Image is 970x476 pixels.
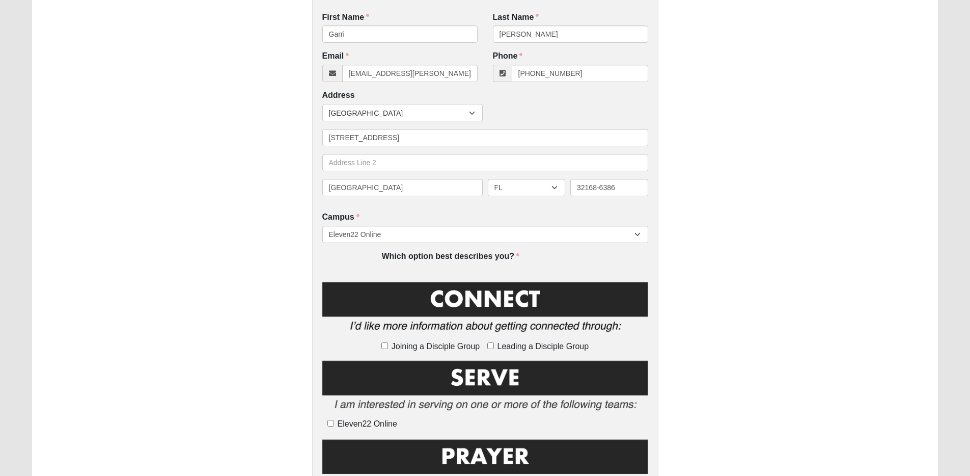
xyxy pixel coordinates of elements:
[493,50,523,62] label: Phone
[322,154,648,171] input: Address Line 2
[322,12,370,23] label: First Name
[322,90,355,101] label: Address
[493,12,539,23] label: Last Name
[381,342,388,349] input: Joining a Disciple Group
[392,340,480,353] span: Joining a Disciple Group
[327,420,334,427] input: Eleven22 Online
[382,251,519,262] label: Which option best describes you?
[570,179,648,196] input: Zip
[329,104,469,122] span: [GEOGRAPHIC_DATA]
[322,129,648,146] input: Address Line 1
[338,419,397,428] span: Eleven22 Online
[487,342,494,349] input: Leading a Disciple Group
[322,359,648,417] img: Serve2.png
[322,50,349,62] label: Email
[497,340,589,353] span: Leading a Disciple Group
[322,211,359,223] label: Campus
[322,280,648,339] img: Connect.png
[322,179,483,196] input: City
